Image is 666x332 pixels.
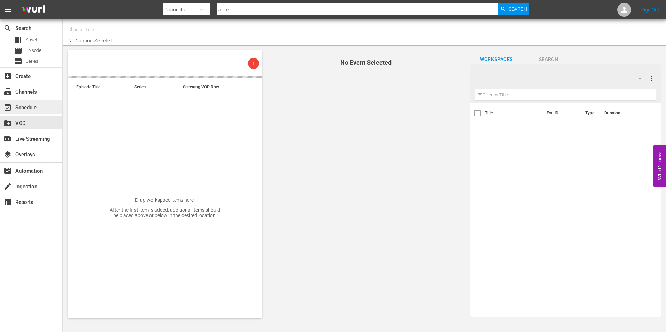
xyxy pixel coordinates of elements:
[68,78,126,97] th: Episode Title
[26,47,41,54] span: Episode
[647,70,656,87] button: more_vert
[3,135,12,143] span: Live Streaming
[26,37,37,44] span: Asset
[135,197,195,203] div: Drag workspace items here.
[126,78,175,97] th: Series
[3,119,12,127] span: VOD
[3,24,12,32] span: Search
[485,103,543,123] th: Title
[17,2,50,18] img: ans4CAIJ8jUAAAAAAAAAAAAAAAAAAAAAAAAgQb4GAAAAAAAAAAAAAAAAAAAAAAAAJMjXAAAAAAAAAAAAAAAAAAAAAAAAgAT5G...
[470,55,522,64] span: Workspaces
[175,78,223,97] th: Samsung VOD Row
[68,21,391,44] div: No Channel Selected.
[600,103,642,123] th: Duration
[248,61,259,66] span: 1
[14,47,22,55] span: Episode
[3,103,12,112] span: Schedule
[3,72,12,80] span: Create
[542,103,581,123] th: Ext. ID
[14,57,22,65] span: Series
[26,58,38,65] span: Series
[647,74,656,82] span: more_vert
[581,103,600,123] th: Type
[3,198,12,206] span: Reports
[522,55,575,64] span: Search
[653,145,666,187] button: Open Feedback Widget
[509,3,527,15] span: Search
[3,150,12,159] span: Overlays
[641,7,659,13] a: Sign Out
[3,88,12,96] span: Channels
[274,59,458,66] h4: No Event Selected
[3,182,12,191] span: Ingestion
[109,207,221,218] div: After the first item is added, additional items should be placed above or below in the desired lo...
[4,6,13,14] span: menu
[14,36,22,44] span: Asset
[498,3,529,15] button: Search
[3,167,12,175] span: Automation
